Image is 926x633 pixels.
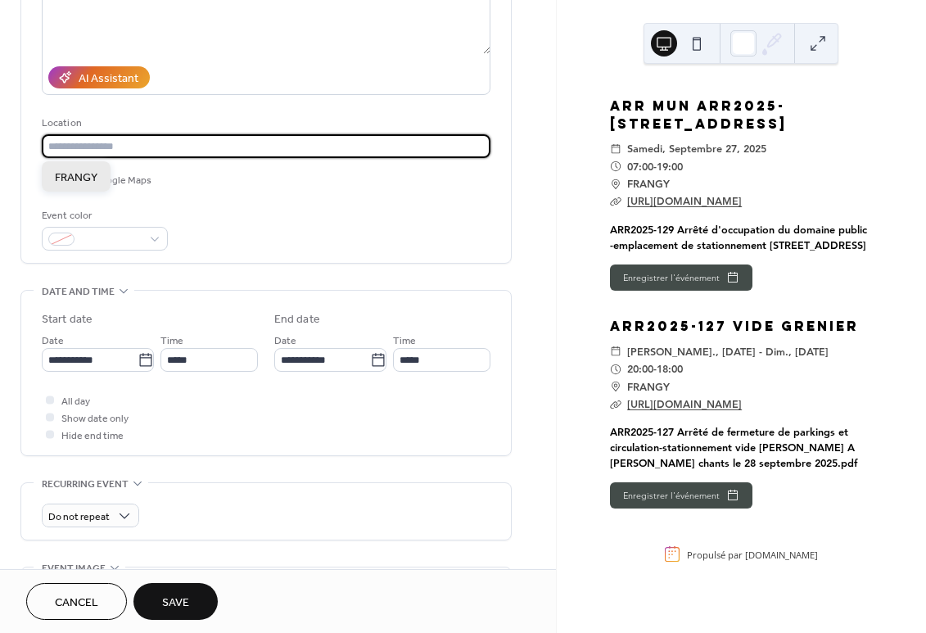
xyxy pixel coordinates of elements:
button: Save [133,583,218,620]
a: ARR2025-127 Vide grenier [610,318,859,334]
span: Date and time [42,283,115,301]
a: [URL][DOMAIN_NAME] [627,397,742,410]
span: - [653,158,657,175]
a: [DOMAIN_NAME] [745,548,818,560]
span: FRANGY [55,170,97,187]
a: [URL][DOMAIN_NAME] [627,194,742,207]
button: Cancel [26,583,127,620]
span: samedi, septembre 27, 2025 [627,140,766,157]
span: Show date only [61,410,129,427]
span: Hide end time [61,427,124,445]
div: ARR2025-127 Arrêté de fermeture de parkings et circulation-stationnement vide [PERSON_NAME] A [... [610,424,873,471]
div: Start date [42,311,93,328]
div: ​ [610,343,621,360]
div: ​ [610,192,621,210]
div: ​ [610,360,621,378]
span: [PERSON_NAME]., [DATE] - dim., [DATE] [627,343,829,360]
div: ​ [610,378,621,396]
span: Time [393,332,416,350]
button: AI Assistant [48,66,150,88]
div: Event color [42,207,165,224]
div: Location [42,115,487,132]
span: 19:00 [657,158,683,175]
div: ​ [610,158,621,175]
span: Event image [42,560,106,577]
span: 18:00 [657,360,683,378]
span: 07:00 [627,158,653,175]
span: - [653,360,657,378]
button: Enregistrer l'événement [610,482,752,509]
span: FRANGY [627,378,670,396]
span: All day [61,393,90,410]
span: Date [42,332,64,350]
span: Time [160,332,183,350]
span: Recurring event [42,476,129,493]
button: Enregistrer l'événement [610,265,752,291]
div: AI Assistant [79,70,138,88]
span: FRANGY [627,175,670,192]
div: ARR2025-129 Arrêté d'occupation du domaine public -emplacement de stationnement [STREET_ADDRESS] [610,222,873,253]
div: ​ [610,175,621,192]
a: ARR MUN ARR2025-[STREET_ADDRESS] [610,97,787,132]
span: Save [162,595,189,612]
div: ​ [610,140,621,157]
span: 20:00 [627,360,653,378]
div: End date [274,311,320,328]
div: Propulsé par [687,548,818,560]
span: Date [274,332,296,350]
div: ​ [610,396,621,413]
span: Cancel [55,595,98,612]
span: Do not repeat [48,508,110,527]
